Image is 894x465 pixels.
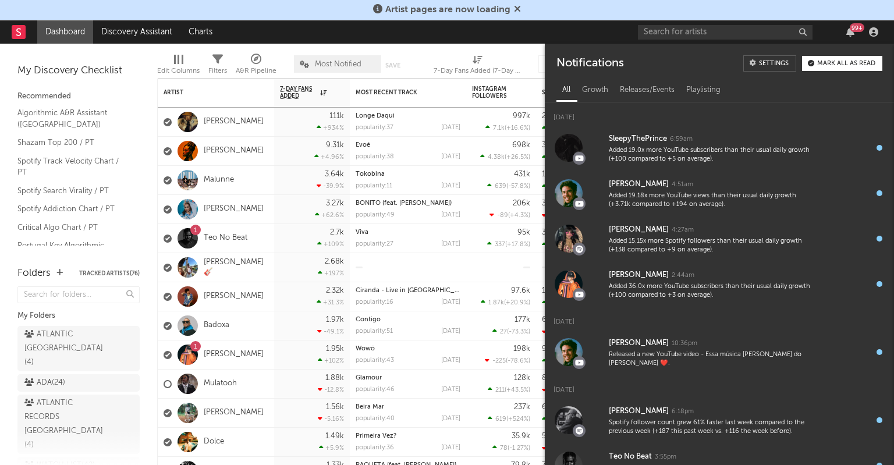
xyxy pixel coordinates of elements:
[609,282,814,300] div: Added 36.0x more YouTube subscribers than their usual daily growth (+100 compared to +3 on average).
[545,307,894,329] div: [DATE]
[545,329,894,375] a: [PERSON_NAME]10:36pmReleased a new YouTube video - Essa música [PERSON_NAME] do [PERSON_NAME] ❤️.
[846,27,854,37] button: 99+
[542,299,565,307] div: 10.1k
[356,142,370,148] a: Evoé
[17,326,140,371] a: ATLANTIC [GEOGRAPHIC_DATA](4)
[204,204,264,214] a: [PERSON_NAME]
[508,358,528,364] span: -78.6 %
[326,345,344,353] div: 1.95k
[542,125,565,132] div: 2.55k
[17,90,140,104] div: Recommended
[17,267,51,281] div: Folders
[157,64,200,78] div: Edit Columns
[485,124,530,132] div: ( )
[487,182,530,190] div: ( )
[356,229,368,236] a: Viva
[545,375,894,397] div: [DATE]
[513,345,530,353] div: 198k
[542,183,553,190] div: 5
[542,200,559,207] div: 374k
[542,241,566,249] div: 5.97k
[326,287,344,294] div: 2.32k
[356,416,395,422] div: popularity: 40
[609,223,669,237] div: [PERSON_NAME]
[314,153,344,161] div: +4.96 %
[317,299,344,306] div: +31.3 %
[356,171,385,178] a: Tokobina
[356,241,393,247] div: popularity: 27
[513,112,530,120] div: 997k
[512,141,530,149] div: 698k
[481,299,530,306] div: ( )
[542,345,562,353] div: 99.8k
[500,329,507,335] span: 27
[492,444,530,452] div: ( )
[17,64,140,78] div: My Discovery Checklist
[356,299,393,306] div: popularity: 16
[492,328,530,335] div: ( )
[356,346,460,352] div: Wowó
[326,403,344,411] div: 1.56k
[356,125,393,131] div: popularity: 37
[356,200,460,207] div: BONITO (feat. Nelson Freitas)
[609,132,667,146] div: SleepyThePrince
[542,386,568,394] div: -1.05k
[441,183,460,189] div: [DATE]
[542,171,560,178] div: 1.36k
[508,183,528,190] span: -57.8 %
[542,287,558,294] div: 159k
[506,300,528,306] span: +20.9 %
[542,112,558,120] div: 216k
[325,374,344,382] div: 1.88k
[17,107,128,130] a: Algorithmic A&R Assistant ([GEOGRAPHIC_DATA])
[204,258,268,278] a: [PERSON_NAME] 🎸
[356,386,395,393] div: popularity: 46
[542,416,565,423] div: 1.23k
[441,357,460,364] div: [DATE]
[802,56,882,71] button: Mark all as read
[492,358,506,364] span: -225
[325,258,344,265] div: 2.68k
[506,154,528,161] span: +26.5 %
[542,432,560,440] div: 57.2k
[317,328,344,335] div: -49.1 %
[325,432,344,440] div: 1.49k
[517,229,530,236] div: 95k
[356,212,395,218] div: popularity: 49
[356,375,460,381] div: Glamour
[514,374,530,382] div: 128k
[17,309,140,323] div: My Folders
[545,102,894,125] div: [DATE]
[356,89,443,96] div: Most Recent Track
[506,125,528,132] span: +16.6 %
[356,445,394,451] div: popularity: 36
[356,171,460,178] div: Tokobina
[37,20,93,44] a: Dashboard
[356,113,460,119] div: Longe Daqui
[609,336,669,350] div: [PERSON_NAME]
[638,25,813,40] input: Search for artists
[17,221,128,234] a: Critical Algo Chart / PT
[441,416,460,422] div: [DATE]
[609,237,814,255] div: Added 15.15x more Spotify followers than their usual daily growth (+138 compared to +9 on average).
[315,61,361,68] span: Most Notified
[17,239,128,263] a: Portugal Key Algorithmic Charts
[441,386,460,393] div: [DATE]
[318,269,344,277] div: +197 %
[356,113,395,119] a: Longe Daqui
[434,64,521,78] div: 7-Day Fans Added (7-Day Fans Added)
[495,242,505,248] span: 337
[507,242,528,248] span: +17.8 %
[495,183,506,190] span: 639
[204,350,264,360] a: [PERSON_NAME]
[538,55,626,73] input: Search...
[514,5,521,15] span: Dismiss
[441,212,460,218] div: [DATE]
[488,154,505,161] span: 4.38k
[493,125,505,132] span: 7.1k
[511,287,530,294] div: 97.6k
[180,20,221,44] a: Charts
[514,403,530,411] div: 237k
[512,432,530,440] div: 35.9k
[325,171,344,178] div: 3.64k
